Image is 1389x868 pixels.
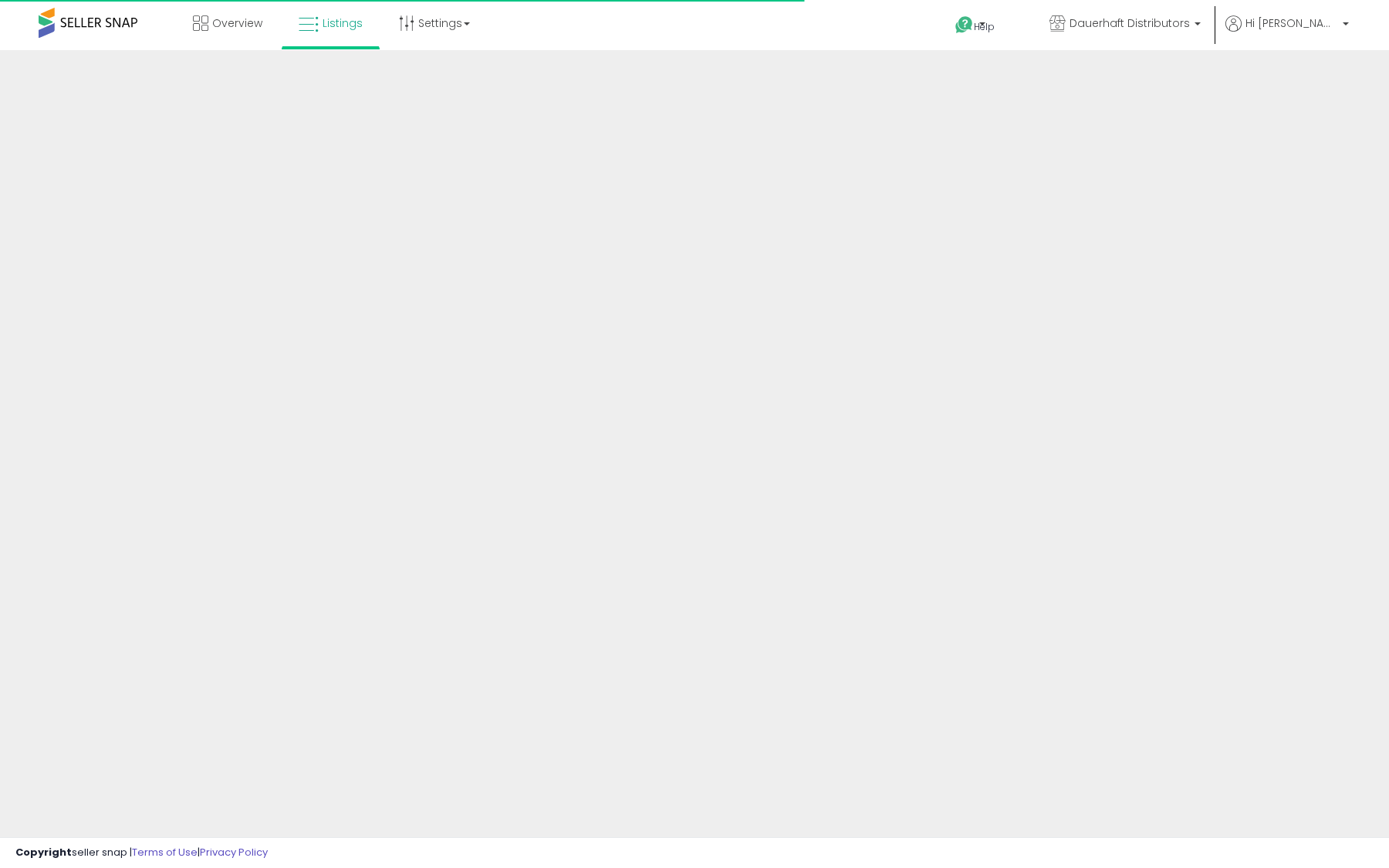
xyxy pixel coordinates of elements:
[323,15,363,31] span: Listings
[943,4,1025,50] a: Help
[1225,15,1349,50] a: Hi [PERSON_NAME]
[212,15,262,31] span: Overview
[1070,15,1190,31] span: Dauerhaft Distributors
[974,20,995,33] span: Help
[1245,15,1338,31] span: Hi [PERSON_NAME]
[955,15,974,35] i: Get Help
